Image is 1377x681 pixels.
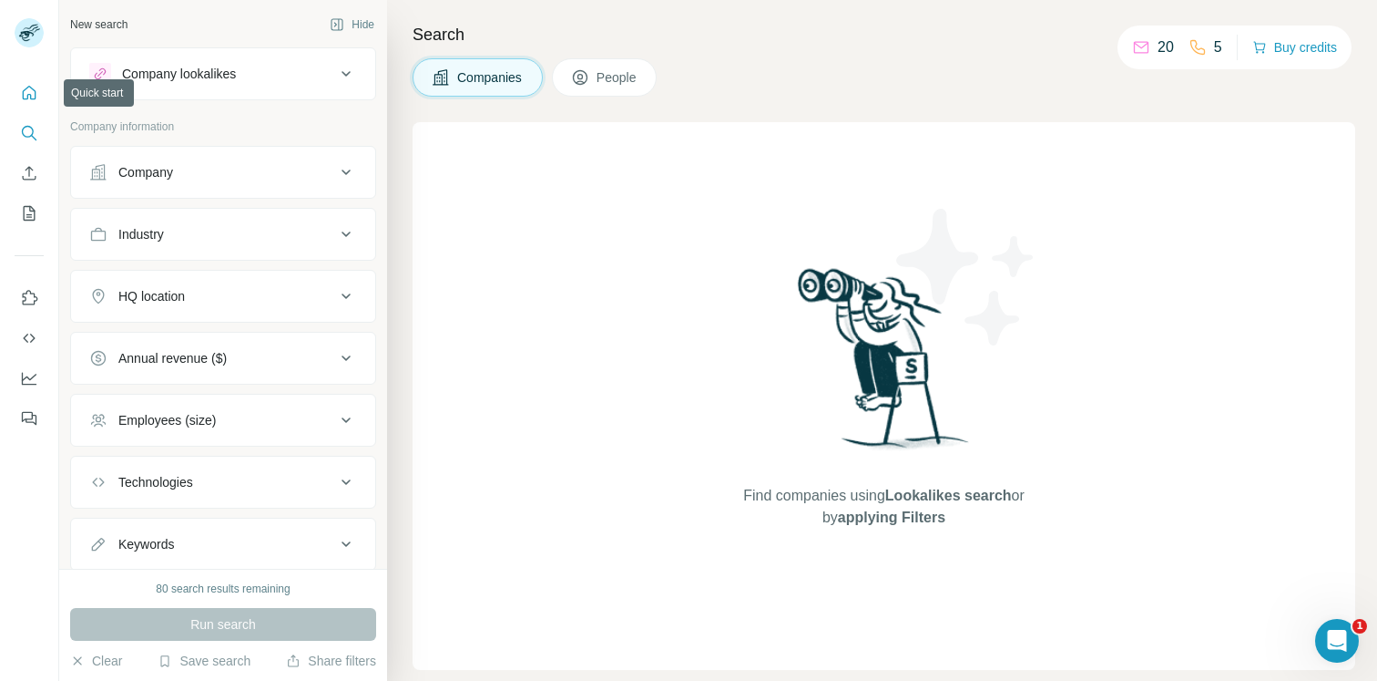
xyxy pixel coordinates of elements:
[1158,36,1174,58] p: 20
[122,65,236,83] div: Company lookalikes
[71,522,375,566] button: Keywords
[71,150,375,194] button: Company
[71,52,375,96] button: Company lookalikes
[118,163,173,181] div: Company
[838,510,945,525] span: applying Filters
[15,18,44,47] img: Avatar
[1352,619,1367,634] span: 1
[118,225,164,243] div: Industry
[286,652,376,670] button: Share filters
[70,652,122,670] button: Clear
[317,11,387,38] button: Hide
[597,68,638,87] span: People
[15,402,44,435] button: Feedback
[1214,36,1222,58] p: 5
[15,282,44,315] button: Use Surfe on LinkedIn
[118,287,185,305] div: HQ location
[70,119,376,135] p: Company information
[1252,35,1337,60] button: Buy credits
[457,68,524,87] span: Companies
[118,349,227,367] div: Annual revenue ($)
[885,488,1012,503] span: Lookalikes search
[71,212,375,256] button: Industry
[884,195,1048,359] img: Surfe Illustration - Stars
[118,411,216,429] div: Employees (size)
[71,398,375,442] button: Employees (size)
[15,117,44,150] button: Search
[71,460,375,504] button: Technologies
[413,22,1355,47] h4: Search
[118,535,174,553] div: Keywords
[118,473,193,491] div: Technologies
[15,322,44,355] button: Use Surfe API
[738,485,1029,529] span: Find companies using or by
[790,263,979,467] img: Surfe Illustration - Woman searching with binoculars
[15,77,44,109] button: Quick start
[1315,619,1359,663] iframe: Intercom live chat
[15,197,44,230] button: My lists
[70,16,127,33] div: New search
[158,652,250,670] button: Save search
[71,274,375,318] button: HQ location
[71,336,375,380] button: Annual revenue ($)
[15,362,44,395] button: Dashboard
[156,581,290,597] div: 80 search results remaining
[15,157,44,190] button: Enrich CSV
